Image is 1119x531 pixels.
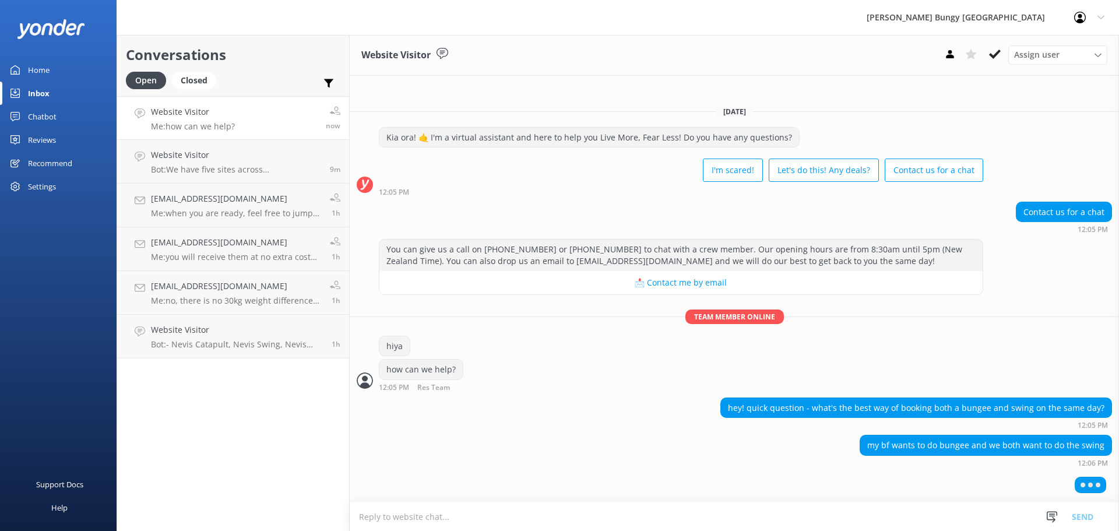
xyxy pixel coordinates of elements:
span: [DATE] [716,107,753,117]
a: Website VisitorBot:We have five sites across [GEOGRAPHIC_DATA], located in [GEOGRAPHIC_DATA], [GE... [117,140,349,184]
span: Assign user [1014,48,1060,61]
div: Closed [172,72,216,89]
div: Inbox [28,82,50,105]
span: 11:04am 18-Aug-2025 (UTC +12:00) Pacific/Auckland [332,252,340,262]
h4: Website Visitor [151,106,235,118]
strong: 12:05 PM [1078,422,1108,429]
div: Open [126,72,166,89]
span: 11:05am 18-Aug-2025 (UTC +12:00) Pacific/Auckland [332,208,340,218]
div: Home [28,58,50,82]
a: Open [126,73,172,86]
img: yonder-white-logo.png [17,19,85,38]
p: Bot: - Nevis Catapult, Nevis Swing, Nevis Bungy: Please allow 4 hours for all Nevis activities. -... [151,339,323,350]
div: Chatbot [28,105,57,128]
div: You can give us a call on [PHONE_NUMBER] or [PHONE_NUMBER] to chat with a crew member. Our openin... [379,240,983,270]
span: 11:56am 18-Aug-2025 (UTC +12:00) Pacific/Auckland [330,164,340,174]
a: [EMAIL_ADDRESS][DOMAIN_NAME]Me:when you are ready, feel free to jump back on the chat (not email)... [117,184,349,227]
div: Reviews [28,128,56,152]
div: 12:06pm 18-Aug-2025 (UTC +12:00) Pacific/Auckland [860,459,1112,467]
a: Website VisitorMe:how can we help?now [117,96,349,140]
div: hey! quick question - what's the best way of booking both a bungee and swing on the same day? [721,398,1111,418]
strong: 12:05 PM [379,384,409,392]
div: hiya [379,336,410,356]
strong: 12:05 PM [379,189,409,196]
h3: Website Visitor [361,48,431,63]
div: Contact us for a chat [1016,202,1111,222]
div: my bf wants to do bungee and we both want to do the swing [860,435,1111,455]
p: Me: you will receive them at no extra cost on the day [151,252,321,262]
div: 12:05pm 18-Aug-2025 (UTC +12:00) Pacific/Auckland [1016,225,1112,233]
button: 📩 Contact me by email [379,271,983,294]
span: 10:36am 18-Aug-2025 (UTC +12:00) Pacific/Auckland [332,339,340,349]
span: Res Team [417,384,450,392]
p: Bot: We have five sites across [GEOGRAPHIC_DATA], located in [GEOGRAPHIC_DATA], [GEOGRAPHIC_DATA]... [151,164,321,175]
h4: [EMAIL_ADDRESS][DOMAIN_NAME] [151,280,321,293]
span: 10:40am 18-Aug-2025 (UTC +12:00) Pacific/Auckland [332,296,340,305]
p: Me: when you are ready, feel free to jump back on the chat (not email) between 8:30am-5pm NZT, we... [151,208,321,219]
h4: Website Visitor [151,323,323,336]
div: 12:05pm 18-Aug-2025 (UTC +12:00) Pacific/Auckland [720,421,1112,429]
a: [EMAIL_ADDRESS][DOMAIN_NAME]Me:you will receive them at no extra cost on the day1h [117,227,349,271]
button: Let's do this! Any deals? [769,159,879,182]
div: Recommend [28,152,72,175]
div: Assign User [1008,45,1107,64]
div: 12:05pm 18-Aug-2025 (UTC +12:00) Pacific/Auckland [379,188,983,196]
button: Contact us for a chat [885,159,983,182]
p: Me: how can we help? [151,121,235,132]
div: Kia ora! 🤙 I'm a virtual assistant and here to help you Live More, Fear Less! Do you have any que... [379,128,799,147]
button: I'm scared! [703,159,763,182]
span: Team member online [685,310,784,324]
a: Closed [172,73,222,86]
h2: Conversations [126,44,340,66]
h4: Website Visitor [151,149,321,161]
strong: 12:05 PM [1078,226,1108,233]
div: Help [51,496,68,519]
div: Support Docs [36,473,83,496]
a: Website VisitorBot:- Nevis Catapult, Nevis Swing, Nevis Bungy: Please allow 4 hours for all Nevis... [117,315,349,358]
h4: [EMAIL_ADDRESS][DOMAIN_NAME] [151,192,321,205]
div: Settings [28,175,56,198]
p: Me: no, there is no 30kg weight difference requirement for the the Swing, provided you both are a... [151,296,321,306]
div: 12:05pm 18-Aug-2025 (UTC +12:00) Pacific/Auckland [379,383,488,392]
h4: [EMAIL_ADDRESS][DOMAIN_NAME] [151,236,321,249]
span: 12:05pm 18-Aug-2025 (UTC +12:00) Pacific/Auckland [326,121,340,131]
a: [EMAIL_ADDRESS][DOMAIN_NAME]Me:no, there is no 30kg weight difference requirement for the the Swi... [117,271,349,315]
strong: 12:06 PM [1078,460,1108,467]
div: how can we help? [379,360,463,379]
